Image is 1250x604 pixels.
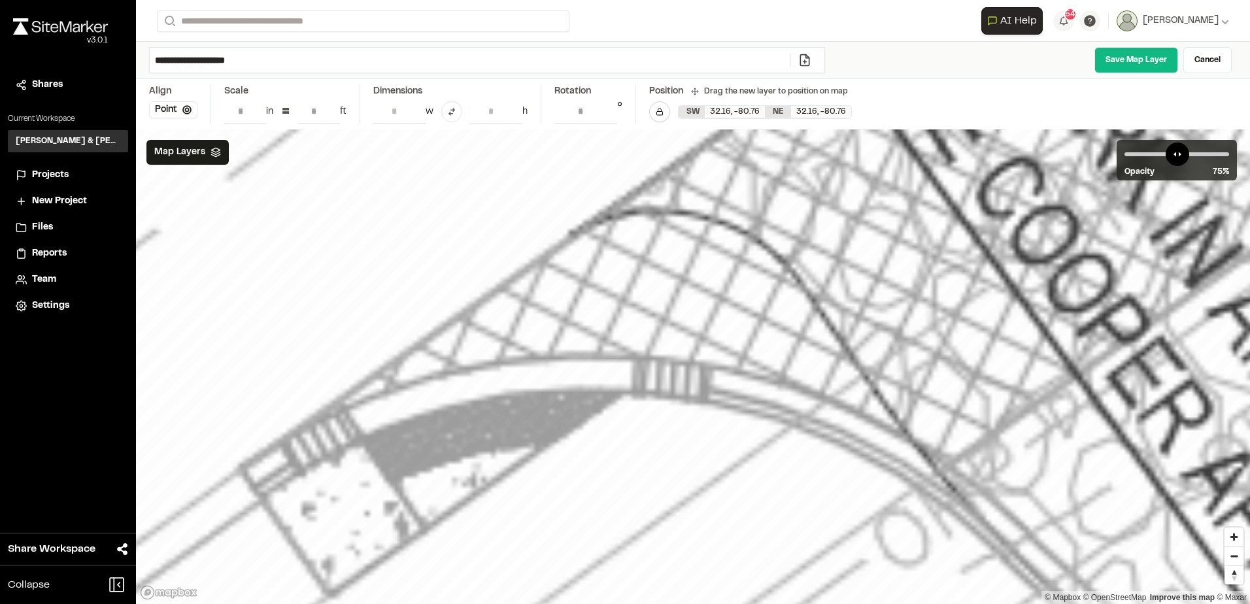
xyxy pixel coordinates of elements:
[679,106,851,118] div: SW 32.156679780577534, -80.75955475712502 | NE 32.158651185506685, -80.75606178054466
[1053,10,1074,31] button: 54
[1083,593,1147,602] a: OpenStreetMap
[32,273,56,287] span: Team
[1065,8,1075,20] span: 54
[16,78,120,92] a: Shares
[224,84,248,99] div: Scale
[554,84,622,99] div: Rotation
[617,99,622,124] div: °
[266,105,273,119] div: in
[981,7,1048,35] div: Open AI Assistant
[157,10,180,32] button: Search
[522,105,528,119] div: h
[16,194,120,209] a: New Project
[16,135,120,147] h3: [PERSON_NAME] & [PERSON_NAME] Inc.
[705,106,765,118] div: 32.16 , -80.76
[32,78,63,92] span: Shares
[765,106,791,118] div: NE
[791,106,851,118] div: 32.16 , -80.76
[1213,166,1229,178] span: 75 %
[32,246,67,261] span: Reports
[1000,13,1037,29] span: AI Help
[373,84,528,99] div: Dimensions
[32,194,87,209] span: New Project
[32,299,69,313] span: Settings
[16,168,120,182] a: Projects
[679,106,705,118] div: SW
[1143,14,1219,28] span: [PERSON_NAME]
[13,35,108,46] div: Oh geez...please don't...
[149,84,197,99] div: Align
[1225,565,1243,584] button: Reset bearing to north
[13,18,108,35] img: rebrand.png
[1117,10,1229,31] button: [PERSON_NAME]
[426,105,433,119] div: w
[32,168,69,182] span: Projects
[1225,546,1243,565] button: Zoom out
[1045,593,1081,602] a: Mapbox
[1094,47,1178,73] a: Save Map Layer
[281,101,290,122] div: =
[16,273,120,287] a: Team
[16,299,120,313] a: Settings
[16,220,120,235] a: Files
[1150,593,1215,602] a: Map feedback
[649,101,670,122] button: Lock Map Layer Position
[340,105,346,119] div: ft
[1217,593,1247,602] a: Maxar
[1225,528,1243,546] button: Zoom in
[981,7,1043,35] button: Open AI Assistant
[32,220,53,235] span: Files
[790,54,819,67] a: Add/Change File
[8,541,95,557] span: Share Workspace
[154,145,205,159] span: Map Layers
[1183,47,1232,73] a: Cancel
[140,585,197,600] a: Mapbox logo
[8,577,50,593] span: Collapse
[1124,166,1155,178] span: Opacity
[8,113,128,125] p: Current Workspace
[149,101,197,118] button: Point
[649,84,683,99] div: Position
[1117,10,1138,31] img: User
[691,86,848,97] div: Drag the new layer to position on map
[16,246,120,261] a: Reports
